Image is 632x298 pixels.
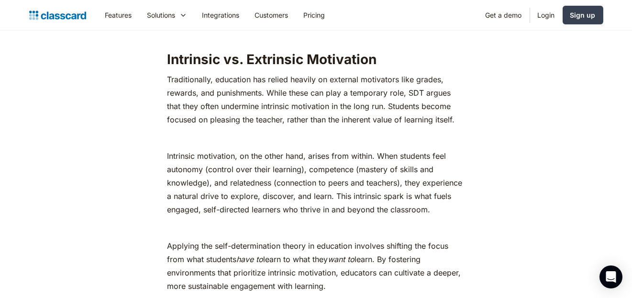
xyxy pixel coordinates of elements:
a: Get a demo [478,4,530,26]
p: ‍ [167,221,465,234]
p: ‍ [167,28,465,41]
div: Solutions [140,4,195,26]
em: to [256,254,263,264]
a: Customers [247,4,296,26]
a: Login [530,4,563,26]
p: Traditionally, education has relied heavily on external motivators like grades, rewards, and puni... [167,73,465,126]
p: ‍ [167,131,465,144]
div: Sign up [570,10,596,20]
a: Sign up [563,6,603,24]
a: Integrations [195,4,247,26]
em: have [236,254,254,264]
a: home [29,9,86,22]
p: Applying the self-determination theory in education involves shifting the focus from what student... [167,239,465,293]
a: Pricing [296,4,333,26]
div: Open Intercom Messenger [599,265,622,288]
div: Solutions [147,10,176,20]
a: Features [98,4,140,26]
p: Intrinsic motivation, on the other hand, arises from within. When students feel autonomy (control... [167,149,465,216]
em: want to [328,254,355,264]
h2: Intrinsic vs. Extrinsic Motivation [167,51,465,68]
